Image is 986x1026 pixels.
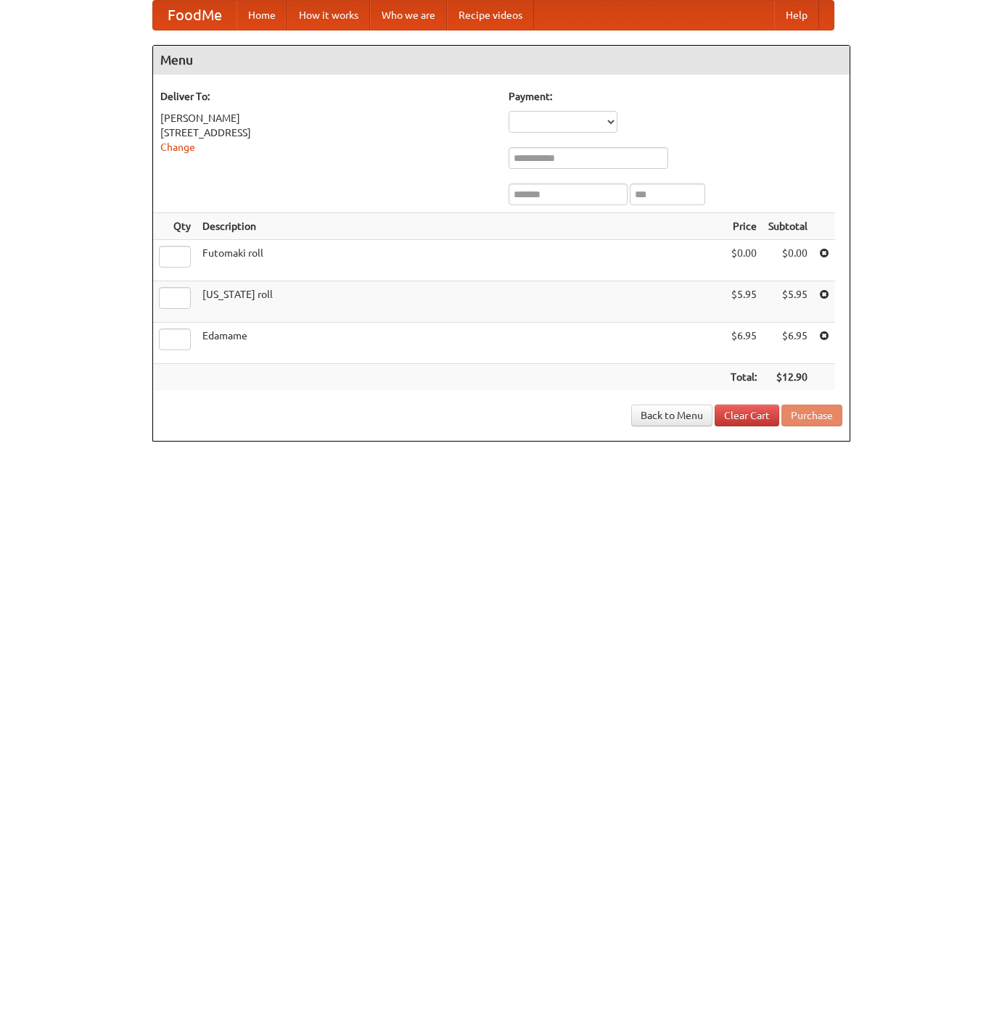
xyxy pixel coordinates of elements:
[725,240,763,281] td: $0.00
[197,323,725,364] td: Edamame
[781,405,842,426] button: Purchase
[715,405,779,426] a: Clear Cart
[725,213,763,240] th: Price
[287,1,370,30] a: How it works
[763,281,813,323] td: $5.95
[153,1,237,30] a: FoodMe
[631,405,712,426] a: Back to Menu
[447,1,534,30] a: Recipe videos
[160,111,494,125] div: [PERSON_NAME]
[160,141,195,153] a: Change
[237,1,287,30] a: Home
[763,364,813,391] th: $12.90
[774,1,819,30] a: Help
[725,281,763,323] td: $5.95
[370,1,447,30] a: Who we are
[160,89,494,104] h5: Deliver To:
[197,213,725,240] th: Description
[509,89,842,104] h5: Payment:
[725,323,763,364] td: $6.95
[763,213,813,240] th: Subtotal
[763,240,813,281] td: $0.00
[725,364,763,391] th: Total:
[763,323,813,364] td: $6.95
[160,125,494,140] div: [STREET_ADDRESS]
[197,281,725,323] td: [US_STATE] roll
[197,240,725,281] td: Futomaki roll
[153,213,197,240] th: Qty
[153,46,850,75] h4: Menu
